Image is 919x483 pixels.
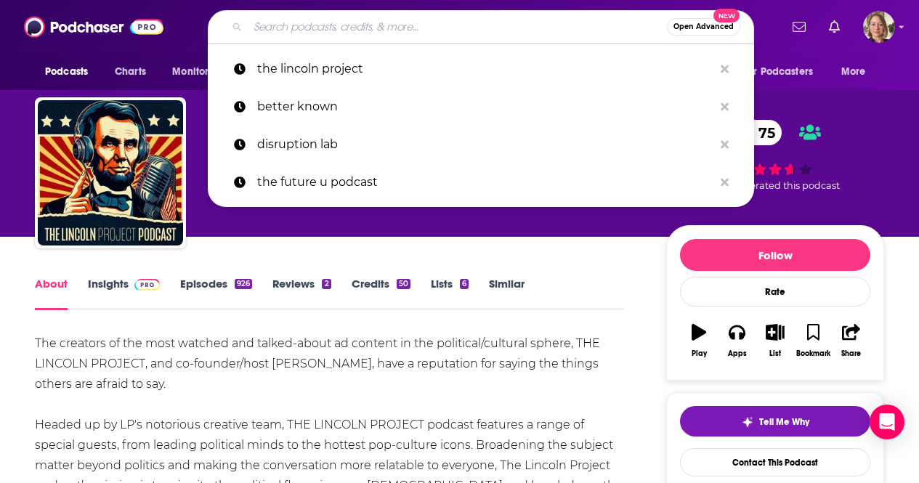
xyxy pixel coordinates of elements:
p: the lincoln project [257,50,713,88]
div: Bookmark [796,349,830,358]
span: Podcasts [45,62,88,82]
button: Apps [718,314,756,367]
span: For Podcasters [743,62,813,82]
button: Bookmark [794,314,832,367]
p: better known [257,88,713,126]
a: Episodes926 [180,277,252,310]
span: Monitoring [172,62,224,82]
span: More [841,62,866,82]
div: Rate [680,277,870,307]
button: Follow [680,239,870,271]
span: Logged in as AriFortierPr [863,11,895,43]
a: InsightsPodchaser Pro [88,277,160,310]
a: Charts [105,58,155,86]
button: List [756,314,794,367]
div: Search podcasts, credits, & more... [208,10,754,44]
a: disruption lab [208,126,754,163]
button: Play [680,314,718,367]
a: Reviews2 [272,277,331,310]
button: Show profile menu [863,11,895,43]
button: Open AdvancedNew [667,18,740,36]
a: 75 [729,120,782,145]
span: Charts [115,62,146,82]
div: Play [692,349,707,358]
a: Show notifications dropdown [823,15,846,39]
input: Search podcasts, credits, & more... [248,15,667,38]
a: Lists6 [431,277,469,310]
img: Podchaser - Follow, Share and Rate Podcasts [24,13,163,41]
button: open menu [162,58,243,86]
span: New [713,9,740,23]
div: 2 [322,279,331,289]
button: open menu [831,58,884,86]
div: Share [841,349,861,358]
span: rated this podcast [756,180,840,191]
a: better known [208,88,754,126]
div: Apps [728,349,747,358]
button: Share [833,314,870,367]
button: open menu [35,58,107,86]
a: Similar [489,277,525,310]
img: Podchaser Pro [134,279,160,291]
img: User Profile [863,11,895,43]
a: About [35,277,68,310]
span: 75 [744,120,782,145]
a: the lincoln project [208,50,754,88]
div: Open Intercom Messenger [870,405,904,439]
a: Contact This Podcast [680,448,870,476]
div: 926 [235,279,252,289]
p: disruption lab [257,126,713,163]
div: 75 8 peoplerated this podcast [666,110,884,200]
span: Tell Me Why [759,416,809,428]
div: List [769,349,781,358]
a: Credits50 [352,277,410,310]
span: Open Advanced [673,23,734,31]
img: The Lincoln Project [38,100,183,245]
div: 50 [397,279,410,289]
img: tell me why sparkle [742,416,753,428]
p: the future u podcast [257,163,713,201]
button: open menu [734,58,834,86]
div: 6 [460,279,469,289]
button: tell me why sparkleTell Me Why [680,406,870,437]
a: the future u podcast [208,163,754,201]
a: Show notifications dropdown [787,15,811,39]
